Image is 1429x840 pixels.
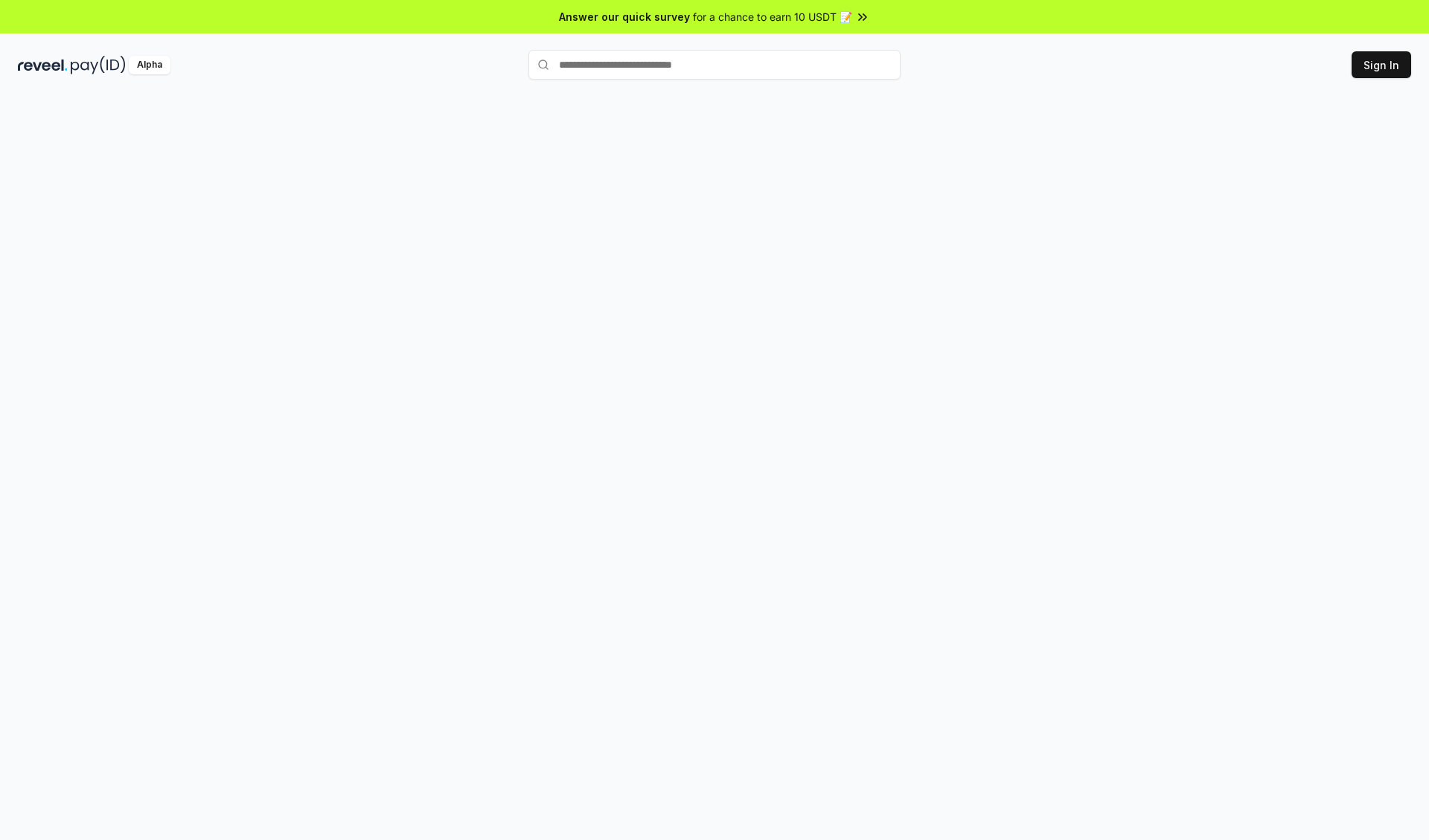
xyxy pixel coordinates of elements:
img: pay_id [71,56,126,74]
button: Sign In [1352,51,1411,78]
div: Alpha [129,56,170,74]
span: Answer our quick survey [559,9,690,25]
span: for a chance to earn 10 USDT 📝 [693,9,852,25]
img: reveel_dark [18,56,68,74]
